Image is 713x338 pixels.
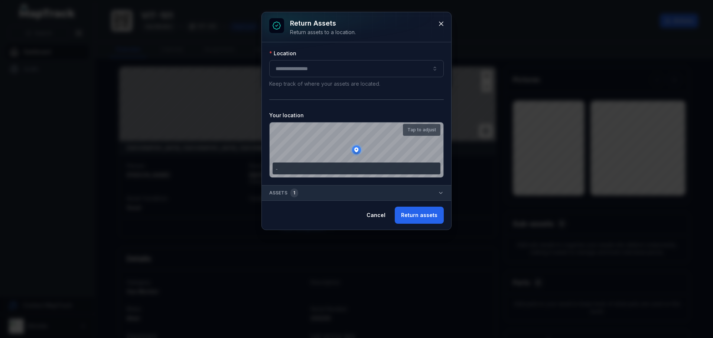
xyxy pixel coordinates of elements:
canvas: Map [270,122,443,177]
div: 1 [290,188,298,197]
p: Keep track of where your assets are located. [269,80,444,88]
label: Location [269,50,296,57]
h3: Return assets [290,18,356,29]
span: Assets [269,188,298,197]
button: Assets1 [262,186,451,200]
label: Your location [269,112,304,119]
strong: Tap to adjust [407,127,436,133]
div: Return assets to a location. [290,29,356,36]
button: Cancel [360,207,392,224]
span: - [276,166,278,172]
button: Return assets [395,207,444,224]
